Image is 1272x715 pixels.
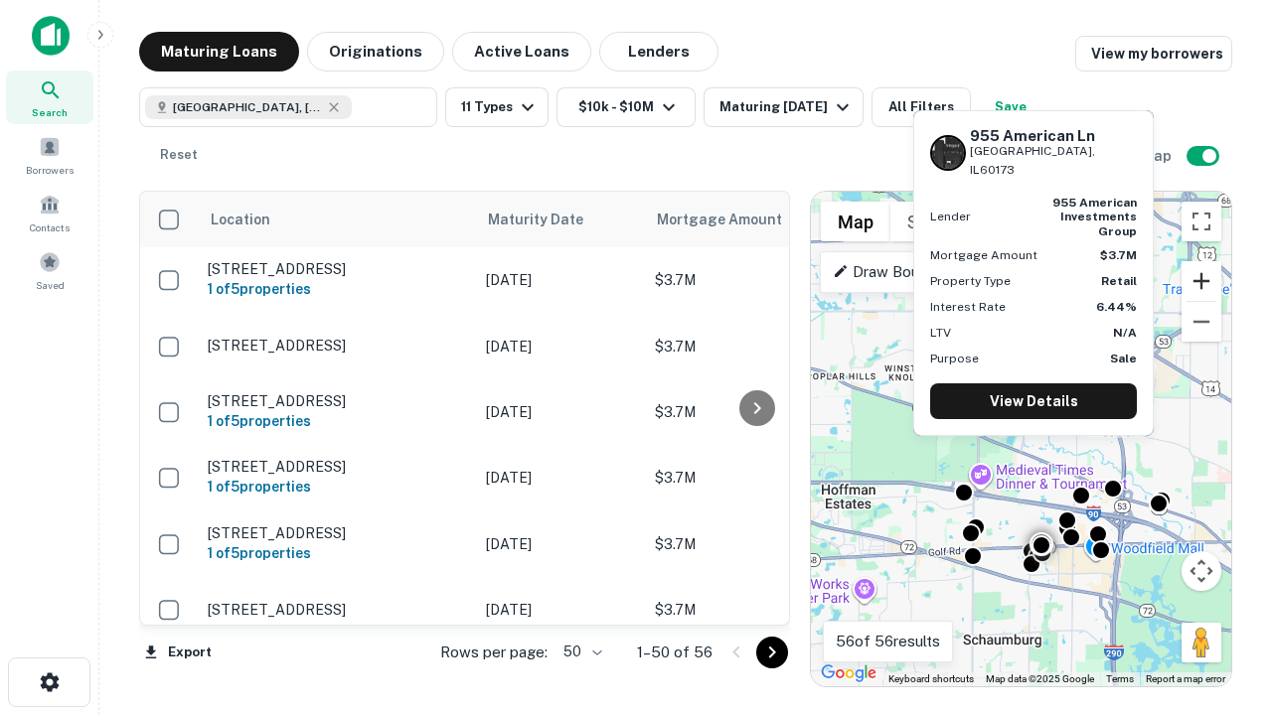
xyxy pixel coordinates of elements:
p: $3.7M [655,269,854,291]
button: All Filters [872,87,971,127]
p: LTV [930,324,951,342]
a: Borrowers [6,128,93,182]
button: $10k - $10M [556,87,696,127]
h6: 1 of 5 properties [208,410,466,432]
button: Show satellite imagery [890,202,989,241]
button: Maturing [DATE] [704,87,864,127]
a: Saved [6,243,93,297]
p: [DATE] [486,533,635,555]
p: Property Type [930,272,1011,290]
button: Reset [147,135,211,175]
p: Mortgage Amount [930,246,1037,264]
a: View my borrowers [1075,36,1232,71]
img: capitalize-icon.png [32,16,70,56]
a: Terms (opens in new tab) [1106,673,1134,684]
p: 56 of 56 results [836,630,940,653]
p: [DATE] [486,599,635,621]
p: $3.7M [655,467,854,489]
span: Mortgage Amount [657,208,808,231]
th: Maturity Date [476,192,645,247]
span: Map data ©2025 Google [986,673,1094,684]
p: [STREET_ADDRESS] [208,337,466,355]
a: Contacts [6,186,93,239]
span: Location [210,208,270,231]
p: Purpose [930,350,979,367]
button: Maturing Loans [139,32,299,71]
p: [GEOGRAPHIC_DATA], IL60173 [970,142,1137,180]
button: Toggle fullscreen view [1182,202,1221,241]
strong: Sale [1110,352,1137,365]
div: 0 0 [811,192,1231,686]
p: 1–50 of 56 [637,641,713,664]
button: Keyboard shortcuts [888,672,974,686]
h6: 955 American Ln [970,127,1137,145]
button: Zoom out [1182,302,1221,342]
button: Show street map [821,202,890,241]
h6: 1 of 5 properties [208,476,466,498]
p: $3.7M [655,336,854,357]
span: Maturity Date [488,208,609,231]
p: [STREET_ADDRESS] [208,524,466,542]
p: [DATE] [486,467,635,489]
button: Active Loans [452,32,591,71]
span: [GEOGRAPHIC_DATA], [GEOGRAPHIC_DATA] [173,98,322,116]
p: [STREET_ADDRESS] [208,392,466,410]
strong: 6.44% [1096,300,1137,314]
p: [STREET_ADDRESS] [208,458,466,476]
span: Contacts [30,219,70,235]
a: Search [6,71,93,124]
p: $3.7M [655,599,854,621]
p: Interest Rate [930,298,1006,316]
p: [DATE] [486,269,635,291]
a: Report a map error [1146,673,1225,684]
button: 11 Types [445,87,549,127]
span: Search [32,104,68,120]
span: Borrowers [26,162,74,178]
a: View Details [930,383,1137,419]
button: Lenders [599,32,718,71]
button: Go to next page [756,637,788,668]
div: Maturing [DATE] [719,95,855,119]
p: Lender [930,208,971,225]
button: Save your search to get updates of matches that match your search criteria. [979,87,1042,127]
p: Rows per page: [440,641,548,664]
strong: N/A [1113,326,1137,340]
p: [DATE] [486,401,635,423]
p: $3.7M [655,401,854,423]
strong: $3.7M [1100,248,1137,262]
span: Saved [36,277,65,293]
img: Google [816,660,881,686]
button: Originations [307,32,444,71]
a: Open this area in Google Maps (opens a new window) [816,660,881,686]
button: Zoom in [1182,261,1221,301]
p: [STREET_ADDRESS] [208,601,466,619]
p: [DATE] [486,336,635,357]
th: Mortgage Amount [645,192,864,247]
button: Map camera controls [1182,551,1221,591]
p: [STREET_ADDRESS] [208,260,466,278]
p: $3.7M [655,533,854,555]
h6: 1 of 5 properties [208,278,466,300]
h6: 1 of 5 properties [208,542,466,564]
button: Export [139,638,217,667]
iframe: Chat Widget [1173,556,1272,651]
strong: 955 american investments group [1052,196,1137,238]
p: Draw Boundary [833,260,957,284]
th: Location [198,192,476,247]
strong: Retail [1101,274,1137,288]
div: 50 [556,638,605,666]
